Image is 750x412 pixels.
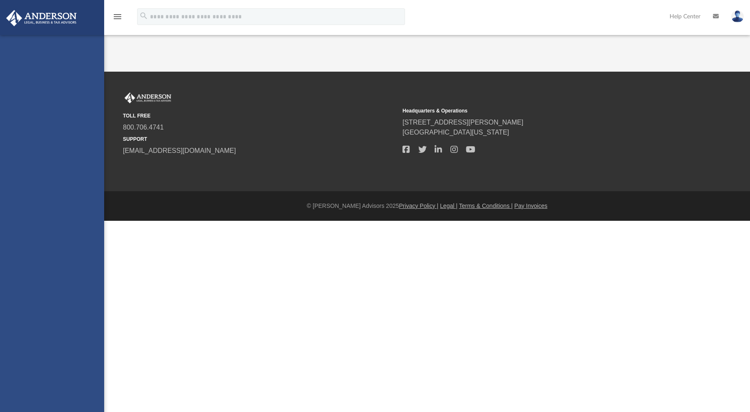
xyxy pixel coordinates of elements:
a: Legal | [440,202,457,209]
i: menu [112,12,122,22]
i: search [139,11,148,20]
div: © [PERSON_NAME] Advisors 2025 [104,202,750,210]
img: User Pic [731,10,744,22]
a: menu [112,16,122,22]
a: [EMAIL_ADDRESS][DOMAIN_NAME] [123,147,236,154]
small: TOLL FREE [123,112,397,120]
a: [GEOGRAPHIC_DATA][US_STATE] [402,129,509,136]
a: Terms & Conditions | [459,202,513,209]
img: Anderson Advisors Platinum Portal [4,10,79,26]
small: Headquarters & Operations [402,107,676,115]
a: Pay Invoices [514,202,547,209]
img: Anderson Advisors Platinum Portal [123,92,173,103]
small: SUPPORT [123,135,397,143]
a: [STREET_ADDRESS][PERSON_NAME] [402,119,523,126]
a: 800.706.4741 [123,124,164,131]
a: Privacy Policy | [399,202,439,209]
